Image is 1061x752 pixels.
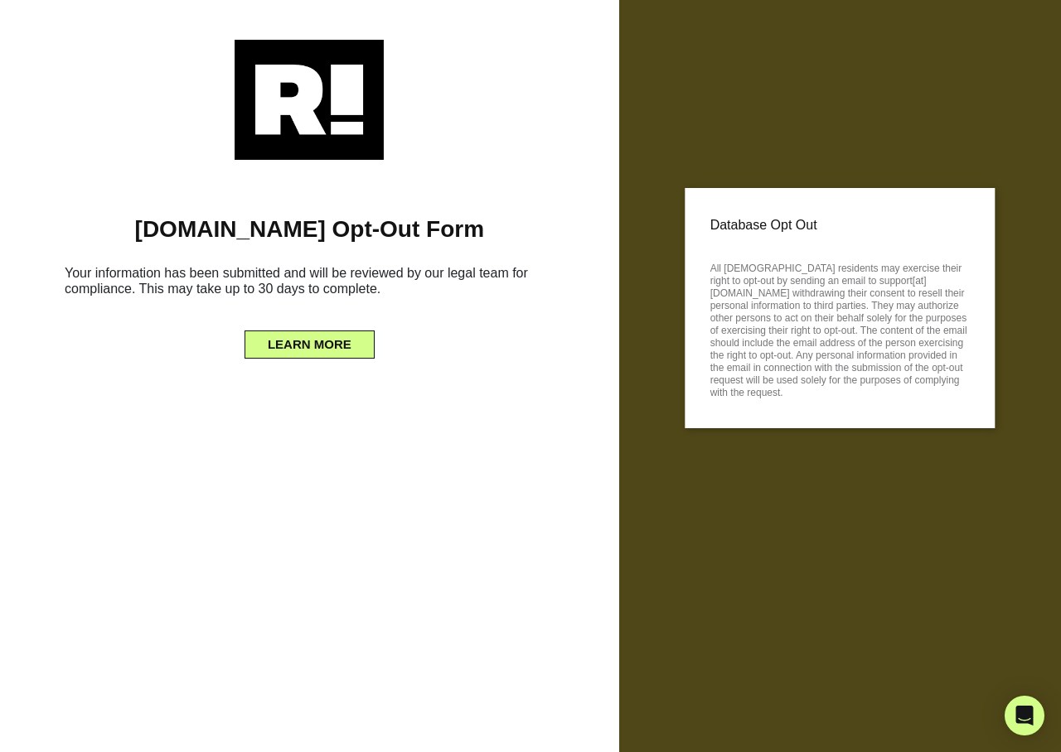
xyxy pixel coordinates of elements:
h1: [DOMAIN_NAME] Opt-Out Form [25,215,594,243]
p: Database Opt Out [710,213,970,238]
div: Open Intercom Messenger [1005,696,1044,735]
img: Retention.com [235,40,384,160]
a: LEARN MORE [245,333,375,346]
button: LEARN MORE [245,330,375,359]
p: All [DEMOGRAPHIC_DATA] residents may exercise their right to opt-out by sending an email to suppo... [710,258,970,399]
h6: Your information has been submitted and will be reviewed by our legal team for compliance. This m... [25,258,594,310]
